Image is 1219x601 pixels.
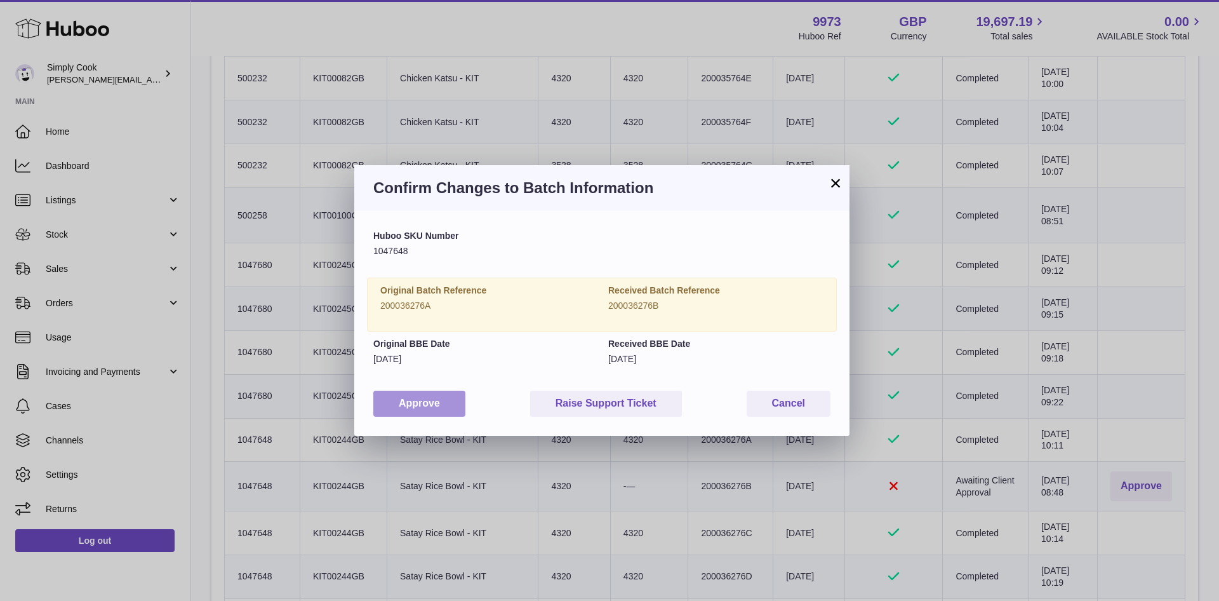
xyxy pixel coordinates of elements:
h3: Confirm Changes to Batch Information [373,178,830,198]
label: Received Batch Reference [608,285,823,297]
label: Received BBE Date [608,338,830,350]
button: Raise Support Ticket [530,391,682,417]
p: [DATE] [373,353,596,365]
p: 200036276B [608,300,823,312]
p: [DATE] [608,353,830,365]
p: 200036276A [380,300,596,312]
div: 1047648 [373,230,830,257]
label: Original BBE Date [373,338,596,350]
button: × [828,175,843,191]
button: Approve [373,391,465,417]
label: Huboo SKU Number [373,230,830,242]
button: Cancel [747,391,830,417]
label: Original Batch Reference [380,285,596,297]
